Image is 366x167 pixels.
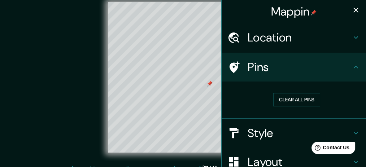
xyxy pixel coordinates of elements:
div: Pins [222,53,366,82]
img: pin-icon.png [311,10,317,16]
iframe: Help widget launcher [302,139,358,159]
h4: Location [248,30,352,45]
div: Location [222,23,366,52]
h4: Mappin [271,4,317,19]
h4: Style [248,126,352,140]
button: Clear all pins [273,93,320,106]
div: Style [222,119,366,148]
h4: Pins [248,60,352,74]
